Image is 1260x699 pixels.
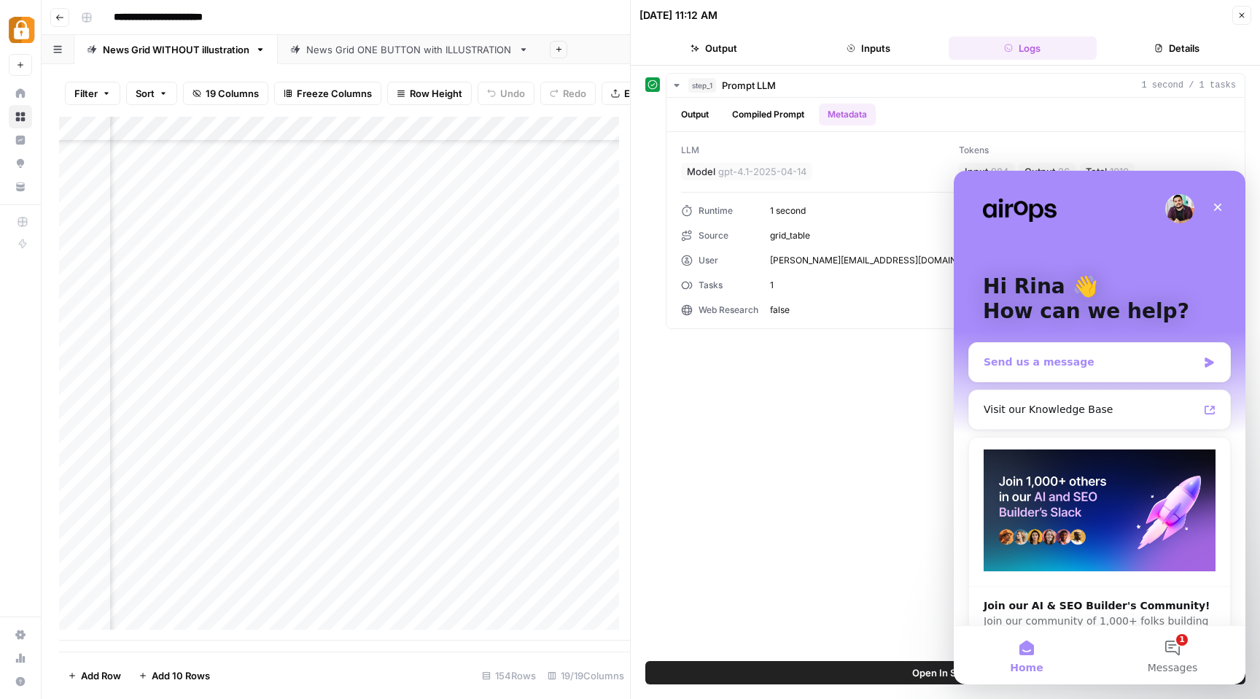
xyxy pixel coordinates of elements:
span: Undo [500,86,525,101]
button: Undo [478,82,534,105]
span: 1010 [1110,164,1129,179]
button: 1 second / 1 tasks [666,74,1245,97]
div: 1 second / 1 tasks [666,98,1245,328]
span: [PERSON_NAME][EMAIL_ADDRESS][DOMAIN_NAME] [770,254,1230,267]
span: 26 [1058,164,1070,179]
button: Filter [65,82,120,105]
a: News Grid ONE BUTTON with ILLUSTRATION [278,35,541,64]
div: [DATE] 11:12 AM [639,8,717,23]
button: Metadata [819,104,876,125]
button: Logs [949,36,1097,60]
button: Add 10 Rows [130,664,219,687]
a: Settings [9,623,32,646]
span: Add Row [81,668,121,683]
span: Open In Studio [912,665,979,680]
a: Browse [9,105,32,128]
button: Help + Support [9,670,32,693]
span: Sort [136,86,155,101]
a: Usage [9,646,32,670]
div: Runtime [681,204,758,217]
button: Row Height [387,82,472,105]
div: User [681,254,758,267]
a: Your Data [9,175,32,198]
div: 154 Rows [476,664,542,687]
button: Sort [126,82,177,105]
button: Export CSV [602,82,685,105]
span: Model [687,164,715,179]
span: Add 10 Rows [152,668,210,683]
button: Open In Studio [645,661,1245,684]
span: Prompt LLM [722,78,776,93]
span: 1 [770,279,1230,292]
button: Freeze Columns [274,82,381,105]
div: News Grid ONE BUTTON with ILLUSTRATION [306,42,513,57]
div: 19/19 Columns [542,664,630,687]
span: 19 Columns [206,86,259,101]
span: Freeze Columns [297,86,372,101]
span: Row Height [410,86,462,101]
a: News Grid WITHOUT illustration [74,35,278,64]
span: Filter [74,86,98,101]
div: Tasks [681,279,758,292]
a: Home [9,82,32,105]
img: Adzz Logo [9,17,35,43]
span: gpt-4.1-2025-04-14 [718,164,806,179]
div: News Grid WITHOUT illustration [103,42,249,57]
button: Compiled Prompt [723,104,813,125]
button: Redo [540,82,596,105]
span: step_1 [688,78,716,93]
button: Inputs [794,36,943,60]
button: Output [639,36,788,60]
span: Output [1024,164,1055,179]
button: Add Row [59,664,130,687]
span: 1 second [770,204,1230,217]
a: Opportunities [9,152,32,175]
div: Source [681,229,758,242]
span: Tokens [959,144,1231,157]
span: LLM [681,144,953,157]
span: 1 second / 1 tasks [1141,79,1236,92]
span: Redo [563,86,586,101]
iframe: Intercom live chat [954,171,1245,684]
button: 19 Columns [183,82,268,105]
a: Insights [9,128,32,152]
button: Details [1102,36,1251,60]
button: Output [672,104,717,125]
span: grid_table [770,229,1230,242]
button: Workspace: Adzz [9,12,32,48]
span: 984 [991,164,1008,179]
span: Input [965,164,988,179]
div: Web Research [681,304,758,317]
span: Total [1086,164,1107,179]
span: false [770,304,1230,317]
